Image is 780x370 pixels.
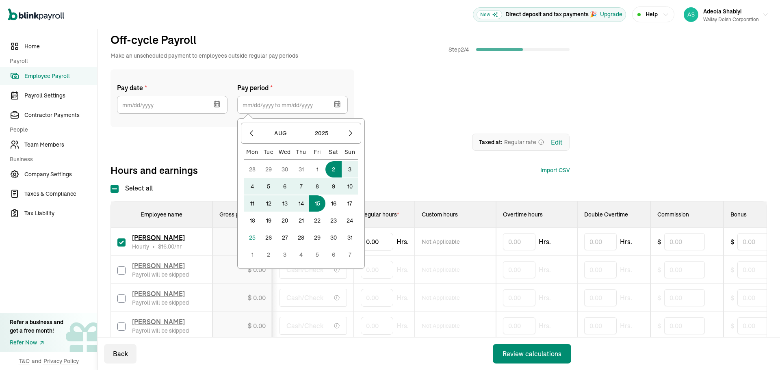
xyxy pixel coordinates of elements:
[293,229,309,246] button: 28
[342,161,358,177] button: 3
[664,289,705,306] input: 0.00
[737,317,778,334] input: 0.00
[141,211,182,218] span: Employee name
[539,237,551,247] span: Hrs.
[161,243,174,250] span: 16.00
[422,238,460,246] span: Not Applicable
[584,261,617,278] input: 0.00
[477,10,502,19] span: New
[730,237,734,247] span: $
[248,265,266,275] div: $
[730,321,734,331] span: $
[342,212,358,229] button: 24
[503,349,561,359] div: Review calculations
[620,293,632,303] span: Hrs.
[152,242,155,251] span: •
[422,210,489,219] div: Custom hours
[253,322,266,330] span: 0.00
[503,211,543,218] span: Overtime hours
[132,318,185,326] span: [PERSON_NAME]
[680,4,772,25] button: Adeola ShabiyiWallay Dolsh Corporation
[293,247,309,263] button: 4
[117,83,227,93] label: Pay date
[422,294,460,302] span: Not Applicable
[104,344,136,364] button: Back
[260,247,277,263] button: 2
[132,327,189,335] div: Payroll will be skipped
[277,161,293,177] button: 30
[244,195,260,212] button: 11
[584,317,617,334] input: 0.00
[277,247,293,263] button: 3
[43,357,79,365] span: Privacy Policy
[293,148,309,156] div: Thu
[244,148,260,156] div: Mon
[110,52,298,60] span: Make an unscheduled payment to employees outside regular pay periods
[244,178,260,195] button: 4
[132,234,185,242] span: [PERSON_NAME]
[325,161,342,177] button: 2
[504,138,524,146] span: regular
[448,45,473,54] span: Step 2 / 4
[132,270,189,279] div: Payroll will be skipped
[19,357,30,365] span: T&C
[244,161,260,177] button: 28
[248,293,266,303] div: $
[646,10,658,19] span: Help
[110,164,198,177] span: Hours and earnings
[293,212,309,229] button: 21
[504,138,536,146] span: rate
[361,261,393,279] input: TextInput
[422,266,460,274] span: Not Applicable
[277,212,293,229] button: 20
[132,299,189,307] div: Payroll will be skipped
[703,16,759,23] div: Wallay Dolsh Corporation
[739,331,780,370] iframe: Chat Widget
[737,289,778,306] input: 0.00
[244,247,260,263] button: 1
[8,3,64,26] nav: Global
[10,125,92,134] span: People
[664,233,705,250] input: 0.00
[24,170,97,179] span: Company Settings
[361,317,393,335] input: TextInput
[620,321,632,331] span: Hrs.
[309,195,325,212] button: 15
[10,57,92,65] span: Payroll
[620,265,632,275] span: Hrs.
[422,322,460,330] span: Not Applicable
[657,265,661,275] span: $
[737,261,778,278] input: 0.00
[110,185,119,193] input: Select all
[309,212,325,229] button: 22
[286,265,323,275] span: Cash/Check
[309,247,325,263] button: 5
[293,178,309,195] button: 7
[110,31,298,48] h1: Off-cycle Payroll
[10,338,63,347] a: Refer Now
[657,321,661,331] span: $
[396,237,409,247] span: Hrs.
[24,91,97,100] span: Payroll Settings
[703,8,741,15] span: Adeola Shabiyi
[244,212,260,229] button: 18
[10,318,63,335] div: Refer a business and get a free month!
[260,212,277,229] button: 19
[24,209,97,218] span: Tax Liability
[620,237,632,247] span: Hrs.
[396,321,409,331] span: Hrs.
[248,321,266,331] div: $
[730,211,747,218] span: Bonus
[342,229,358,246] button: 31
[277,178,293,195] button: 6
[539,293,551,303] span: Hrs.
[551,137,563,147] button: Edit
[261,125,300,141] button: Aug
[632,6,674,22] button: Help
[540,166,570,175] button: Import CSV
[158,242,182,251] span: /hr
[309,148,325,156] div: Fri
